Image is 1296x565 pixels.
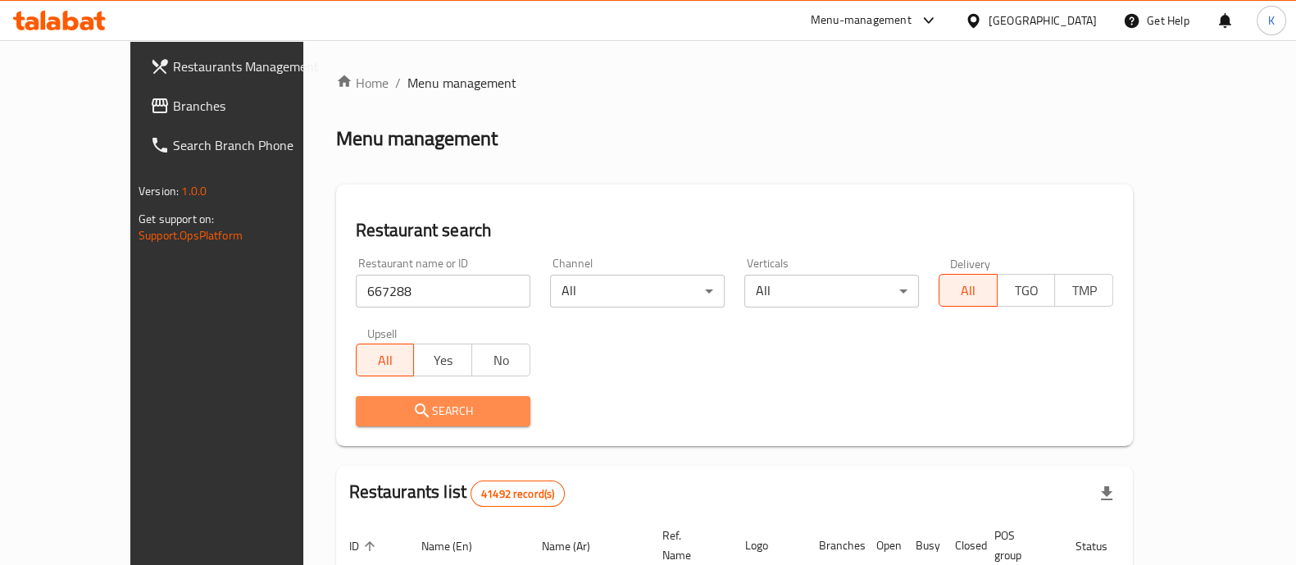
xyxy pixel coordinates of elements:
div: Menu-management [811,11,912,30]
span: All [363,349,408,372]
h2: Menu management [336,125,498,152]
button: TMP [1054,274,1113,307]
a: Search Branch Phone [137,125,347,165]
span: Get support on: [139,208,214,230]
div: Export file [1087,474,1126,513]
span: Menu management [407,73,516,93]
label: Delivery [950,257,991,269]
button: Search [356,396,530,426]
label: Upsell [367,327,398,339]
span: Version: [139,180,179,202]
span: All [946,279,991,303]
span: TGO [1004,279,1049,303]
span: Search Branch Phone [173,135,334,155]
span: Search [369,401,517,421]
span: K [1268,11,1275,30]
span: TMP [1062,279,1107,303]
div: [GEOGRAPHIC_DATA] [989,11,1097,30]
h2: Restaurant search [356,218,1113,243]
span: ID [349,536,380,556]
div: Total records count [471,481,565,507]
li: / [395,73,401,93]
button: No [471,344,530,376]
span: Name (En) [421,536,493,556]
nav: breadcrumb [336,73,1133,93]
div: All [744,275,919,308]
span: Branches [173,96,334,116]
span: No [479,349,524,372]
span: Status [1075,536,1129,556]
button: All [939,274,998,307]
a: Branches [137,86,347,125]
button: Yes [413,344,472,376]
span: 41492 record(s) [471,486,564,502]
span: Yes [421,349,466,372]
div: All [550,275,725,308]
a: Home [336,73,389,93]
a: Support.OpsPlatform [139,225,243,246]
h2: Restaurants list [349,480,566,507]
span: Ref. Name [662,526,712,565]
button: TGO [997,274,1056,307]
span: Name (Ar) [542,536,612,556]
span: POS group [994,526,1043,565]
span: 1.0.0 [181,180,207,202]
span: Restaurants Management [173,57,334,76]
input: Search for restaurant name or ID.. [356,275,530,308]
a: Restaurants Management [137,47,347,86]
button: All [356,344,415,376]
